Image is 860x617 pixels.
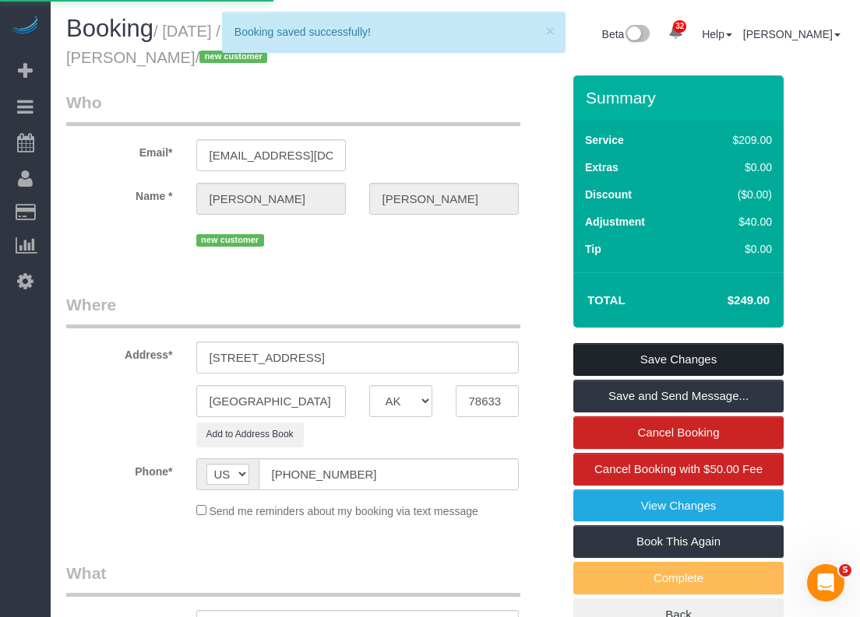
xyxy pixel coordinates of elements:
span: / [196,49,273,66]
input: Last Name* [369,183,519,215]
span: new customer [196,234,264,247]
span: Send me reminders about my booking via text message [209,505,478,517]
legend: What [66,562,520,597]
label: Email* [55,139,185,160]
a: [PERSON_NAME] [743,28,841,40]
span: 5 [839,564,851,577]
img: Automaid Logo [9,16,41,37]
span: Booking [66,15,153,42]
span: Cancel Booking with $50.00 Fee [594,462,763,475]
input: Zip Code* [456,385,519,417]
div: $40.00 [700,214,772,230]
button: Add to Address Book [196,422,304,447]
span: 32 [673,20,686,33]
label: Service [585,132,624,148]
a: Cancel Booking [573,416,784,449]
h4: $249.00 [681,294,770,307]
label: Adjustment [585,214,645,230]
a: View Changes [573,489,784,522]
h3: Summary [586,89,776,107]
div: $0.00 [700,241,772,257]
legend: Who [66,91,520,126]
a: Cancel Booking with $50.00 Fee [573,453,784,486]
label: Extras [585,160,619,175]
a: Save Changes [573,343,784,376]
a: Beta [602,28,650,40]
a: Help [702,28,732,40]
strong: Total [587,293,626,307]
iframe: Intercom live chat [807,564,844,601]
label: Tip [585,241,601,257]
small: / [DATE] / 10:00AM - 12:00PM / [PERSON_NAME] [66,23,373,66]
input: Phone* [259,458,519,490]
button: × [545,23,555,39]
label: Discount [585,187,632,202]
img: New interface [624,25,650,45]
div: $0.00 [700,160,772,175]
div: $209.00 [700,132,772,148]
a: 32 [661,16,691,50]
a: Book This Again [573,525,784,558]
input: First Name* [196,183,346,215]
input: Email* [196,139,346,171]
label: Name * [55,183,185,204]
span: new customer [199,51,267,63]
legend: Where [66,293,520,328]
label: Address* [55,342,185,363]
div: Booking saved successfully! [234,24,554,40]
div: ($0.00) [700,187,772,202]
a: Save and Send Message... [573,380,784,412]
label: Phone* [55,458,185,479]
input: City* [196,385,346,417]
